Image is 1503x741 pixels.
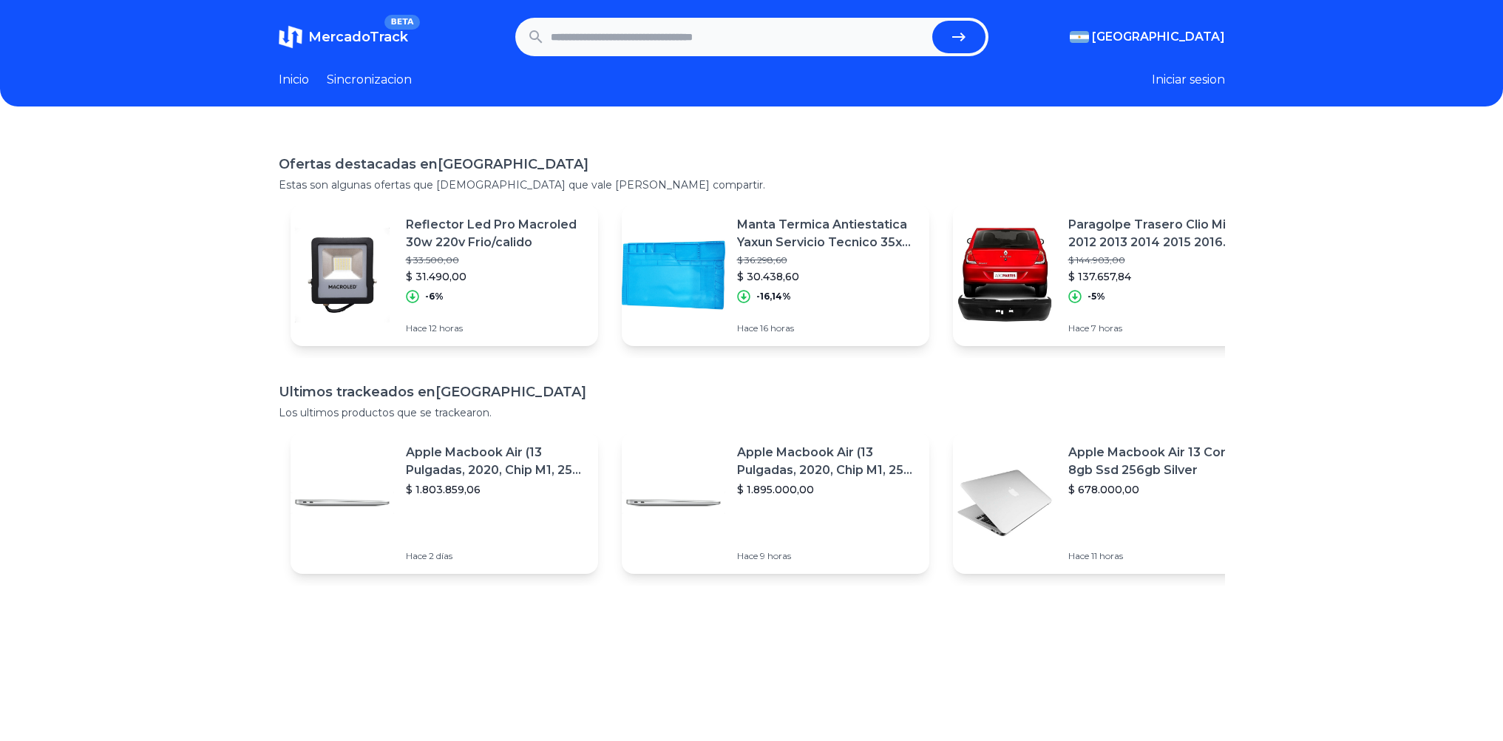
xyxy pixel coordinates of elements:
p: Hace 11 horas [1068,550,1249,562]
p: Apple Macbook Air (13 Pulgadas, 2020, Chip M1, 256 Gb De Ssd, 8 Gb De Ram) - Plata [737,444,917,479]
span: MercadoTrack [308,29,408,45]
p: $ 1.803.859,06 [406,482,586,497]
p: $ 137.657,84 [1068,269,1249,284]
p: Hace 16 horas [737,322,917,334]
img: Featured image [622,223,725,327]
p: Reflector Led Pro Macroled 30w 220v Frio/calido [406,216,586,251]
a: Inicio [279,71,309,89]
a: Featured imageParagolpe Trasero Clio Mio 2012 2013 2014 2015 2016 2017$ 144.903,00$ 137.657,84-5%... [953,204,1261,346]
h1: Ofertas destacadas en [GEOGRAPHIC_DATA] [279,154,1225,175]
p: Hace 7 horas [1068,322,1249,334]
p: Estas son algunas ofertas que [DEMOGRAPHIC_DATA] que vale [PERSON_NAME] compartir. [279,177,1225,192]
p: $ 1.895.000,00 [737,482,917,497]
img: Featured image [953,451,1056,555]
img: Featured image [291,223,394,327]
p: $ 30.438,60 [737,269,917,284]
p: $ 144.903,00 [1068,254,1249,266]
a: Sincronizacion [327,71,412,89]
a: Featured imageApple Macbook Air 13 Core I5 8gb Ssd 256gb Silver$ 678.000,00Hace 11 horas [953,432,1261,574]
p: -16,14% [756,291,791,302]
p: Apple Macbook Air (13 Pulgadas, 2020, Chip M1, 256 Gb De Ssd, 8 Gb De Ram) - Plata [406,444,586,479]
p: Manta Termica Antiestatica Yaxun Servicio Tecnico 35x55 Cm [737,216,917,251]
span: [GEOGRAPHIC_DATA] [1092,28,1225,46]
img: Featured image [291,451,394,555]
p: Hace 2 días [406,550,586,562]
a: Featured imageApple Macbook Air (13 Pulgadas, 2020, Chip M1, 256 Gb De Ssd, 8 Gb De Ram) - Plata$... [622,432,929,574]
a: Featured imageApple Macbook Air (13 Pulgadas, 2020, Chip M1, 256 Gb De Ssd, 8 Gb De Ram) - Plata$... [291,432,598,574]
p: Paragolpe Trasero Clio Mio 2012 2013 2014 2015 2016 2017 [1068,216,1249,251]
img: MercadoTrack [279,25,302,49]
a: Featured imageManta Termica Antiestatica Yaxun Servicio Tecnico 35x55 Cm$ 36.298,60$ 30.438,60-16... [622,204,929,346]
img: Argentina [1070,31,1089,43]
span: BETA [384,15,419,30]
a: Featured imageReflector Led Pro Macroled 30w 220v Frio/calido$ 33.500,00$ 31.490,00-6%Hace 12 horas [291,204,598,346]
img: Featured image [622,451,725,555]
p: Apple Macbook Air 13 Core I5 8gb Ssd 256gb Silver [1068,444,1249,479]
p: Los ultimos productos que se trackearon. [279,405,1225,420]
button: Iniciar sesion [1152,71,1225,89]
p: $ 31.490,00 [406,269,586,284]
p: -6% [425,291,444,302]
p: Hace 12 horas [406,322,586,334]
h1: Ultimos trackeados en [GEOGRAPHIC_DATA] [279,382,1225,402]
img: Featured image [953,223,1056,327]
button: [GEOGRAPHIC_DATA] [1070,28,1225,46]
p: Hace 9 horas [737,550,917,562]
p: $ 36.298,60 [737,254,917,266]
p: $ 33.500,00 [406,254,586,266]
a: MercadoTrackBETA [279,25,408,49]
p: -5% [1088,291,1105,302]
p: $ 678.000,00 [1068,482,1249,497]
